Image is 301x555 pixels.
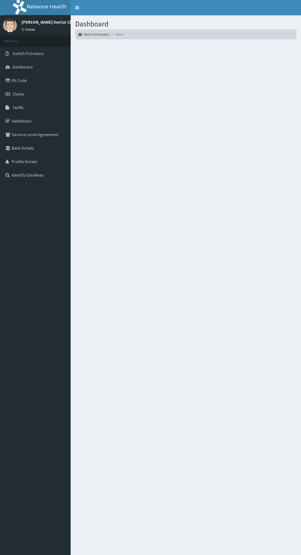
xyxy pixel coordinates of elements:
[21,27,36,32] a: Online
[13,64,33,70] span: Dashboard
[75,20,296,28] h1: Dashboard
[3,18,17,32] img: User Image
[13,105,24,110] span: Tariffs
[78,32,109,37] a: Switch Providers
[21,20,78,24] p: [PERSON_NAME] Dental Clinic
[110,32,123,37] li: Here
[13,91,25,97] span: Claims
[13,51,44,56] span: Switch Providers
